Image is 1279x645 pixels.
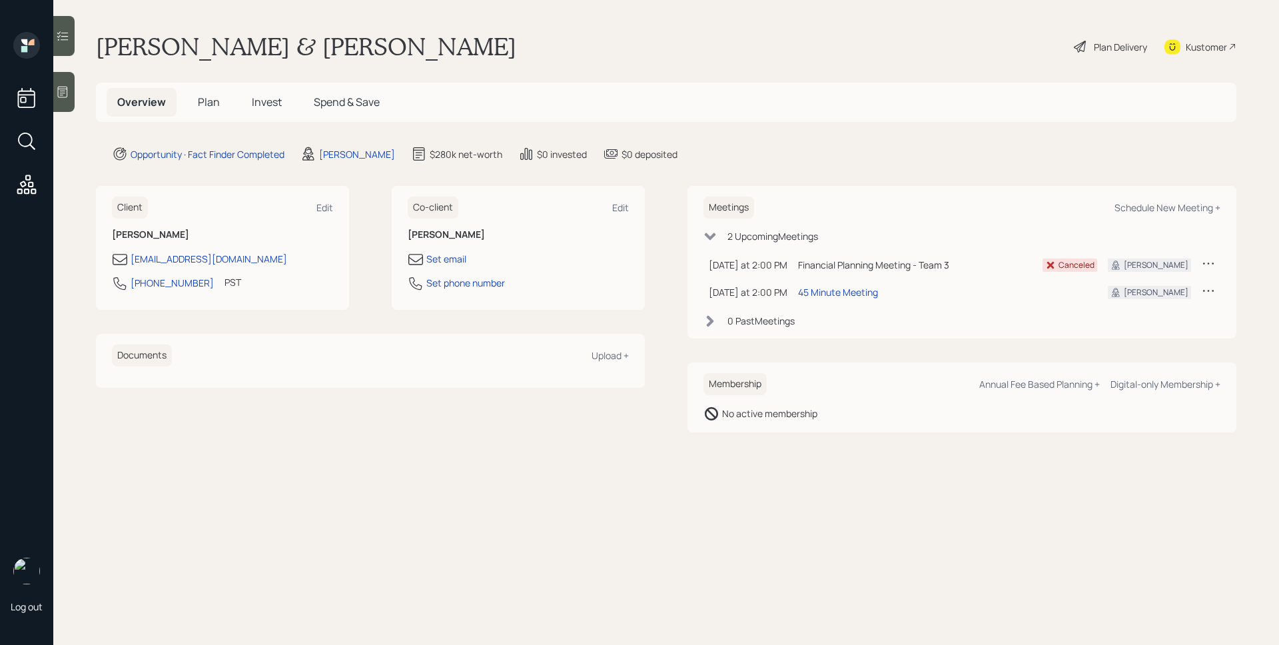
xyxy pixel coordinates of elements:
[798,285,878,299] div: 45 Minute Meeting
[1124,259,1188,271] div: [PERSON_NAME]
[319,147,395,161] div: [PERSON_NAME]
[537,147,587,161] div: $0 invested
[408,197,458,219] h6: Co-client
[131,276,214,290] div: [PHONE_NUMBER]
[13,558,40,584] img: james-distasi-headshot.png
[1114,201,1220,214] div: Schedule New Meeting +
[703,373,767,395] h6: Membership
[727,229,818,243] div: 2 Upcoming Meeting s
[1094,40,1147,54] div: Plan Delivery
[612,201,629,214] div: Edit
[979,378,1100,390] div: Annual Fee Based Planning +
[1059,259,1094,271] div: Canceled
[622,147,677,161] div: $0 deposited
[252,95,282,109] span: Invest
[112,197,148,219] h6: Client
[703,197,754,219] h6: Meetings
[426,276,505,290] div: Set phone number
[1186,40,1227,54] div: Kustomer
[592,349,629,362] div: Upload +
[1110,378,1220,390] div: Digital-only Membership +
[709,258,787,272] div: [DATE] at 2:00 PM
[198,95,220,109] span: Plan
[117,95,166,109] span: Overview
[224,275,241,289] div: PST
[131,252,287,266] div: [EMAIL_ADDRESS][DOMAIN_NAME]
[316,201,333,214] div: Edit
[408,229,629,241] h6: [PERSON_NAME]
[112,229,333,241] h6: [PERSON_NAME]
[430,147,502,161] div: $280k net-worth
[426,252,466,266] div: Set email
[1124,287,1188,299] div: [PERSON_NAME]
[722,406,817,420] div: No active membership
[11,600,43,613] div: Log out
[96,32,516,61] h1: [PERSON_NAME] & [PERSON_NAME]
[798,258,1032,272] div: Financial Planning Meeting - Team 3
[112,344,172,366] h6: Documents
[314,95,380,109] span: Spend & Save
[131,147,284,161] div: Opportunity · Fact Finder Completed
[727,314,795,328] div: 0 Past Meeting s
[709,285,787,299] div: [DATE] at 2:00 PM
